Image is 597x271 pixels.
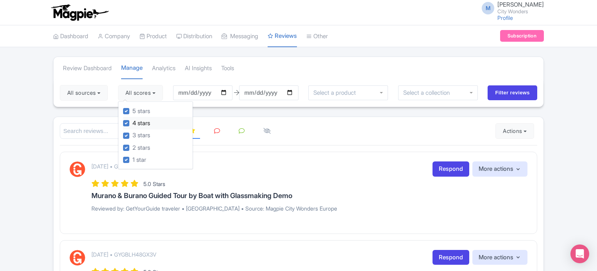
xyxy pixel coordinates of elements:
[313,89,357,96] input: Select a product
[472,250,527,265] button: More actions
[570,244,589,263] div: Open Intercom Messenger
[132,107,150,116] label: 5 stars
[143,181,165,187] span: 5.0 Stars
[139,26,167,47] a: Product
[70,161,85,177] img: GetYourGuide Logo
[306,26,328,47] a: Other
[176,26,212,47] a: Distribution
[91,204,527,213] p: Reviewed by: GetYourGuide traveler • [GEOGRAPHIC_DATA] • Source: Magpie City Wonders Europe
[497,14,513,21] a: Profile
[91,162,159,170] p: [DATE] • GYGFWWN7Q4R7
[98,26,130,47] a: Company
[70,250,85,266] img: GetYourGuide Logo
[91,250,156,259] p: [DATE] • GYGBLH48GX3V
[53,26,88,47] a: Dashboard
[497,9,544,14] small: City Wonders
[91,192,527,200] h3: Murano & Burano Guided Tour by Boat with Glassmaking Demo
[433,250,469,265] a: Respond
[221,58,234,79] a: Tools
[488,85,537,100] input: Filter reviews
[185,58,212,79] a: AI Insights
[477,2,544,14] a: M [PERSON_NAME] City Wonders
[222,26,258,47] a: Messaging
[268,25,297,48] a: Reviews
[118,85,163,101] button: All scores
[495,123,534,139] button: Actions
[132,156,146,165] label: 1 star
[403,89,451,96] input: Select a collection
[132,143,150,152] label: 2 stars
[60,123,179,139] input: Search reviews...
[118,101,193,170] div: All scores
[500,30,544,42] a: Subscription
[60,85,108,101] button: All sources
[121,57,143,80] a: Manage
[132,119,150,128] label: 4 stars
[63,58,112,79] a: Review Dashboard
[433,161,469,177] a: Respond
[497,1,544,8] span: [PERSON_NAME]
[152,58,175,79] a: Analytics
[472,161,527,177] button: More actions
[132,131,150,140] label: 3 stars
[49,4,110,21] img: logo-ab69f6fb50320c5b225c76a69d11143b.png
[482,2,494,14] span: M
